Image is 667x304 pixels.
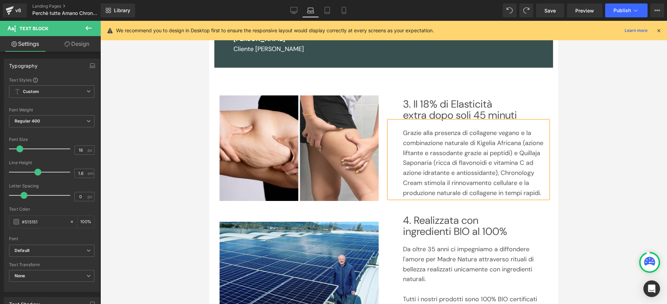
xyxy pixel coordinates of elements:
div: Text Transform [9,262,94,267]
h2: 4. Realizzata con ingredienti BIO al 100% [194,194,339,217]
span: px [88,148,93,152]
a: Tablet [319,3,336,17]
div: Typography [9,59,38,69]
button: Undo [503,3,517,17]
div: Text Color [9,207,94,212]
button: More [650,3,664,17]
span: em [88,171,93,176]
div: Letter Spacing [9,184,94,188]
a: Design [52,36,102,52]
a: Preview [567,3,602,17]
div: Open Intercom Messenger [643,280,660,297]
a: Mobile [336,3,352,17]
p: Grazie alla presenza di collagene vegano e la combinazione naturale di Kigelia Africana (azione l... [194,107,339,177]
p: Cliente [PERSON_NAME] [24,13,170,33]
strong: [PERSON_NAME] [24,14,76,22]
div: Font Size [9,137,94,142]
span: px [88,194,93,199]
span: Preview [575,7,594,14]
div: % [77,216,94,228]
a: Learn more [622,26,650,35]
span: Save [544,7,556,14]
button: Redo [519,3,533,17]
a: v6 [3,3,27,17]
a: Laptop [302,3,319,17]
div: v6 [14,6,23,15]
span: Text Block [19,26,48,31]
b: Regular 400 [15,118,40,124]
div: Line Height [9,160,94,165]
div: Text Styles [9,77,94,83]
span: Publish [614,8,631,13]
div: Font Weight [9,108,94,112]
p: Da oltre 35 anni ci impegniamo a diffondere l'amore per Madre Natura attraverso rituali di bellez... [194,223,339,263]
div: Font [9,236,94,241]
span: Library [114,7,130,14]
b: None [15,273,25,278]
span: Perchè tutte Amano Chronology [32,10,99,16]
p: We recommend you to design in Desktop first to ensure the responsive layout would display correct... [116,27,434,34]
input: Color [22,218,66,226]
a: Landing Pages [32,3,112,9]
button: Publish [605,3,648,17]
a: New Library [101,3,135,17]
i: Default [15,248,30,254]
b: Custom [23,89,39,95]
a: Desktop [286,3,302,17]
h2: 3. Il 18% di Elasticità extra dopo soli 45 minuti [194,78,339,100]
